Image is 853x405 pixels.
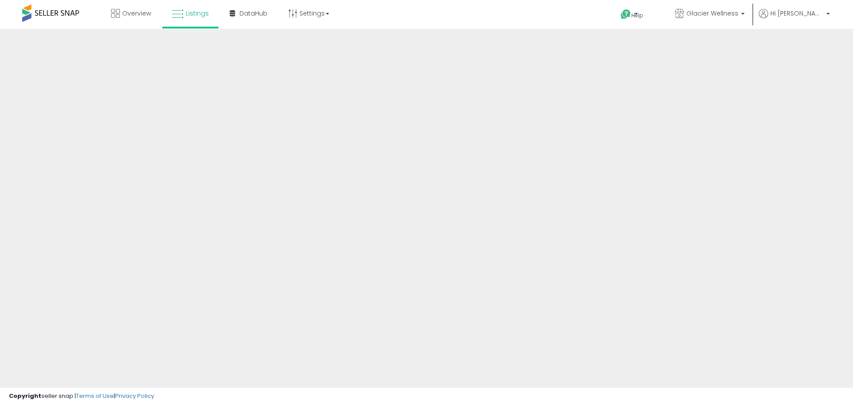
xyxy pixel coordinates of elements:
[186,9,209,18] span: Listings
[239,9,267,18] span: DataHub
[122,9,151,18] span: Overview
[614,2,661,29] a: Help
[76,392,114,400] a: Terms of Use
[631,12,643,19] span: Help
[770,9,824,18] span: Hi [PERSON_NAME]
[9,392,41,400] strong: Copyright
[620,9,631,20] i: Get Help
[115,392,154,400] a: Privacy Policy
[759,9,830,29] a: Hi [PERSON_NAME]
[686,9,738,18] span: Glacier Wellness
[9,392,154,401] div: seller snap | |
